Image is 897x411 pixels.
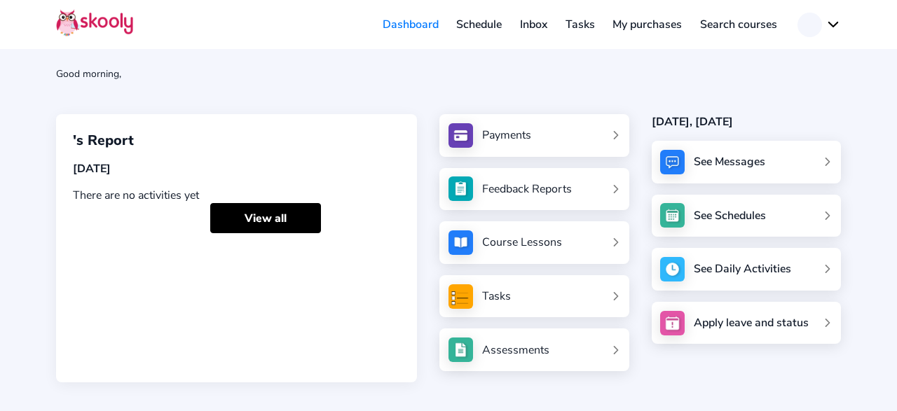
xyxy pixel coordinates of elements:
[448,176,620,201] a: Feedback Reports
[210,203,321,233] a: View all
[374,13,448,36] a: Dashboard
[694,261,791,277] div: See Daily Activities
[660,203,685,228] img: schedule.jpg
[652,195,841,237] a: See Schedules
[694,154,765,169] div: See Messages
[652,114,841,130] div: [DATE], [DATE]
[448,176,473,201] img: see_atten.jpg
[482,288,511,304] div: Tasks
[73,131,134,150] span: 's Report
[797,13,841,37] button: chevron down outline
[448,284,473,309] img: tasksForMpWeb.png
[694,315,809,330] div: Apply leave and status
[556,13,604,36] a: Tasks
[448,284,620,309] a: Tasks
[482,127,531,143] div: Payments
[652,302,841,344] a: Apply leave and status
[448,337,473,362] img: assessments.jpg
[448,13,512,36] a: Schedule
[73,161,400,176] div: [DATE]
[448,123,620,148] a: Payments
[660,311,685,335] img: apply_leave.jpg
[448,230,620,255] a: Course Lessons
[694,208,766,223] div: See Schedules
[660,257,685,281] img: activity.jpg
[448,123,473,148] img: payments.jpg
[448,230,473,255] img: courses.jpg
[73,188,400,203] div: There are no activities yet
[56,9,133,36] img: Skooly
[660,150,685,174] img: messages.jpg
[691,13,786,36] a: Search courses
[448,337,620,362] a: Assessments
[482,342,549,358] div: Assessments
[652,248,841,291] a: See Daily Activities
[56,67,841,81] div: Good morning,
[482,235,562,250] div: Course Lessons
[603,13,691,36] a: My purchases
[482,181,572,197] div: Feedback Reports
[511,13,556,36] a: Inbox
